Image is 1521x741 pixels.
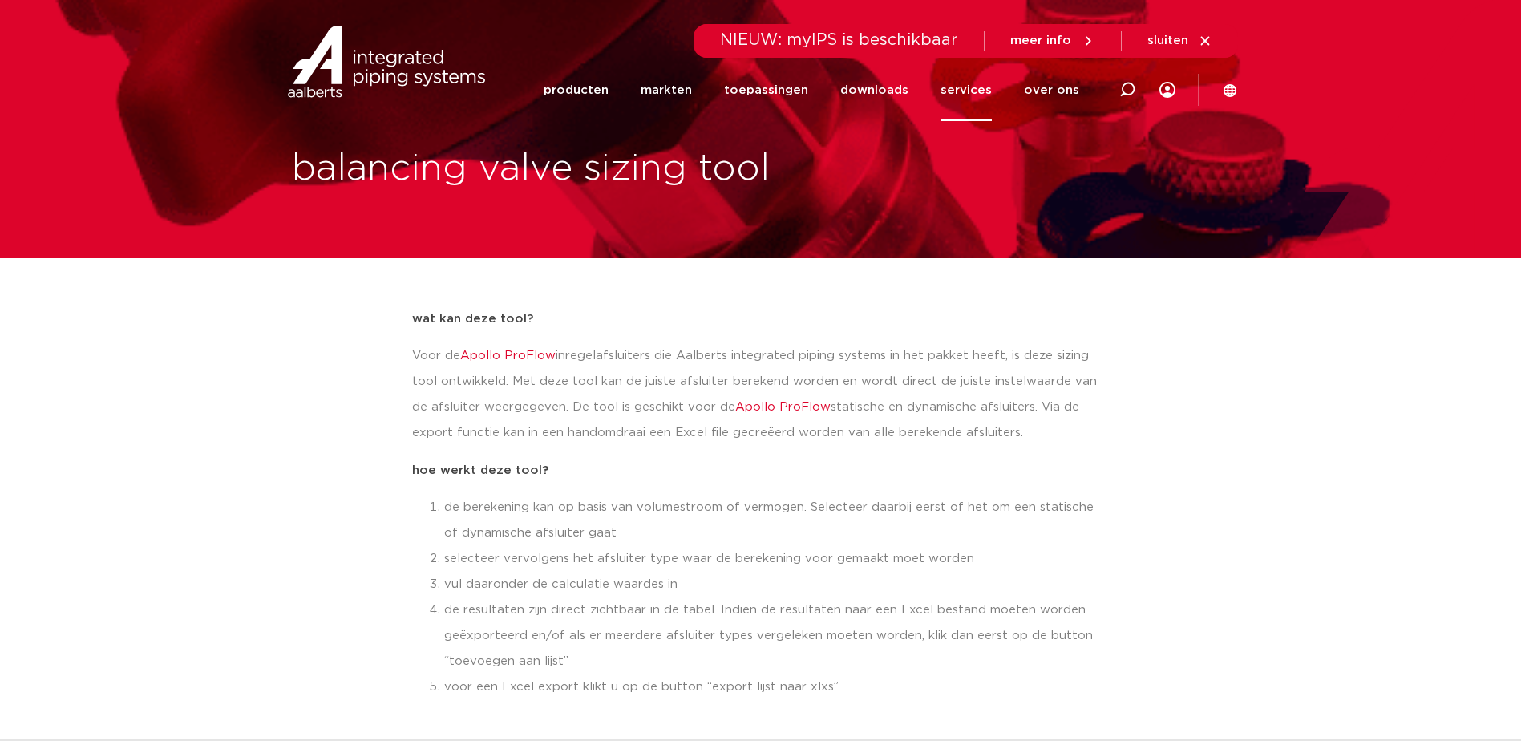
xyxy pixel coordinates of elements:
a: markten [641,59,692,121]
strong: wat kan deze tool? [412,313,533,325]
a: Apollo ProFlow [460,350,556,362]
a: downloads [840,59,908,121]
a: toepassingen [724,59,808,121]
nav: Menu [544,59,1079,121]
span: NIEUW: myIPS is beschikbaar [720,32,958,48]
a: producten [544,59,609,121]
li: de resultaten zijn direct zichtbaar in de tabel. Indien de resultaten naar een Excel bestand moet... [444,597,1110,674]
a: sluiten [1147,34,1212,48]
a: over ons [1024,59,1079,121]
p: Voor de inregelafsluiters die Aalberts integrated piping systems in het pakket heeft, is deze siz... [412,343,1110,446]
strong: hoe werkt deze tool? [412,464,548,476]
span: sluiten [1147,34,1188,47]
a: services [941,59,992,121]
li: voor een Excel export klikt u op de button “export lijst naar xlxs” [444,674,1110,700]
a: meer info [1010,34,1095,48]
a: Apollo ProFlow [735,401,831,413]
li: selecteer vervolgens het afsluiter type waar de berekening voor gemaakt moet worden [444,546,1110,572]
span: meer info [1010,34,1071,47]
li: de berekening kan op basis van volumestroom of vermogen. Selecteer daarbij eerst of het om een st... [444,495,1110,546]
li: vul daaronder de calculatie waardes in [444,572,1110,597]
h1: balancing valve sizing tool [292,144,1230,195]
